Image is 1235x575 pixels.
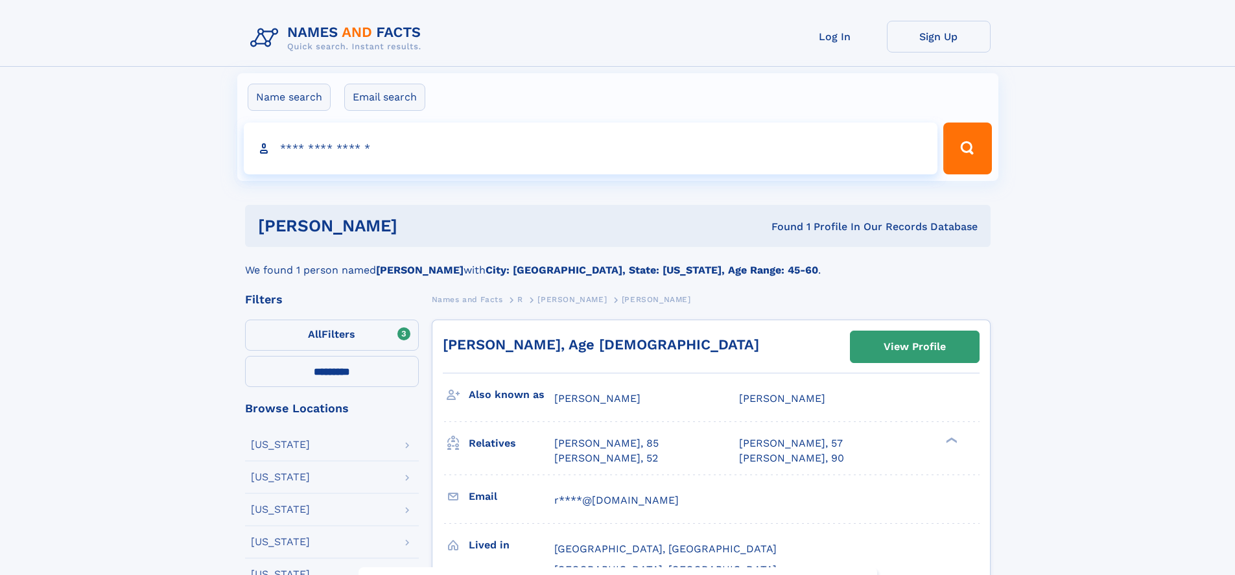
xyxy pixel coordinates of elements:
h3: Lived in [469,534,554,556]
div: Found 1 Profile In Our Records Database [584,220,978,234]
a: [PERSON_NAME], 52 [554,451,658,465]
a: [PERSON_NAME], Age [DEMOGRAPHIC_DATA] [443,336,759,353]
span: [PERSON_NAME] [537,295,607,304]
a: Sign Up [887,21,991,53]
a: Log In [783,21,887,53]
b: [PERSON_NAME] [376,264,464,276]
div: Filters [245,294,419,305]
div: [US_STATE] [251,440,310,450]
b: City: [GEOGRAPHIC_DATA], State: [US_STATE], Age Range: 45-60 [486,264,818,276]
a: [PERSON_NAME], 85 [554,436,659,451]
div: ❯ [943,436,958,445]
h3: Relatives [469,432,554,454]
h3: Also known as [469,384,554,406]
a: View Profile [851,331,979,362]
h1: [PERSON_NAME] [258,218,585,234]
a: Names and Facts [432,291,503,307]
button: Search Button [943,123,991,174]
div: View Profile [884,332,946,362]
div: Browse Locations [245,403,419,414]
span: [GEOGRAPHIC_DATA], [GEOGRAPHIC_DATA] [554,543,777,555]
span: [PERSON_NAME] [622,295,691,304]
label: Name search [248,84,331,111]
div: [US_STATE] [251,504,310,515]
h3: Email [469,486,554,508]
input: search input [244,123,938,174]
a: R [517,291,523,307]
div: [US_STATE] [251,537,310,547]
div: [US_STATE] [251,472,310,482]
span: R [517,295,523,304]
label: Email search [344,84,425,111]
div: We found 1 person named with . [245,247,991,278]
label: Filters [245,320,419,351]
a: [PERSON_NAME], 57 [739,436,843,451]
a: [PERSON_NAME] [537,291,607,307]
span: [PERSON_NAME] [554,392,641,405]
a: [PERSON_NAME], 90 [739,451,844,465]
span: All [308,328,322,340]
img: Logo Names and Facts [245,21,432,56]
span: [PERSON_NAME] [739,392,825,405]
